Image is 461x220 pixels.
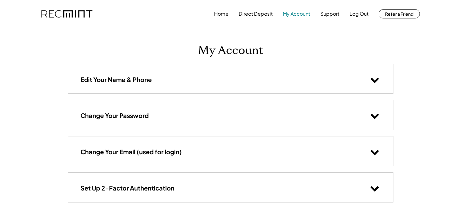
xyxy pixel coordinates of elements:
[320,8,339,20] button: Support
[80,112,149,120] h3: Change Your Password
[283,8,310,20] button: My Account
[379,9,420,18] button: Refer a Friend
[350,8,369,20] button: Log Out
[214,8,229,20] button: Home
[239,8,273,20] button: Direct Deposit
[80,148,182,156] h3: Change Your Email (used for login)
[80,184,174,192] h3: Set Up 2-Factor Authentication
[198,43,264,58] h1: My Account
[41,10,92,18] img: recmint-logotype%403x.png
[80,76,152,84] h3: Edit Your Name & Phone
